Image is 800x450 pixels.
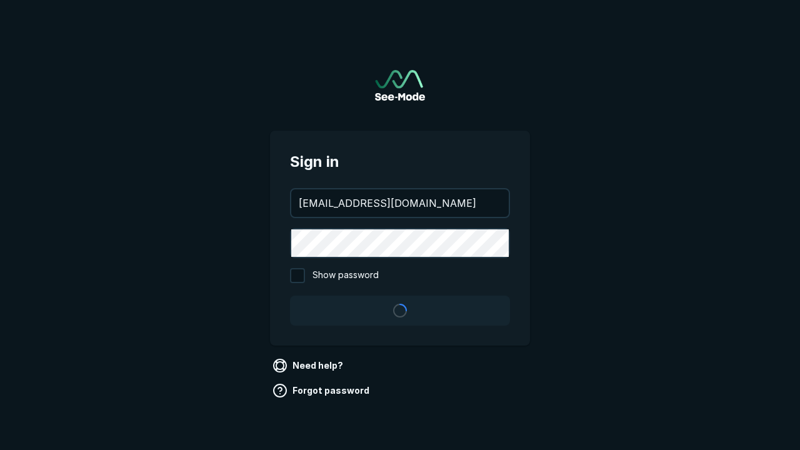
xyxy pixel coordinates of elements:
a: Forgot password [270,381,374,401]
input: your@email.com [291,189,509,217]
img: See-Mode Logo [375,70,425,101]
a: Go to sign in [375,70,425,101]
span: Sign in [290,151,510,173]
a: Need help? [270,356,348,376]
span: Show password [312,268,379,283]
